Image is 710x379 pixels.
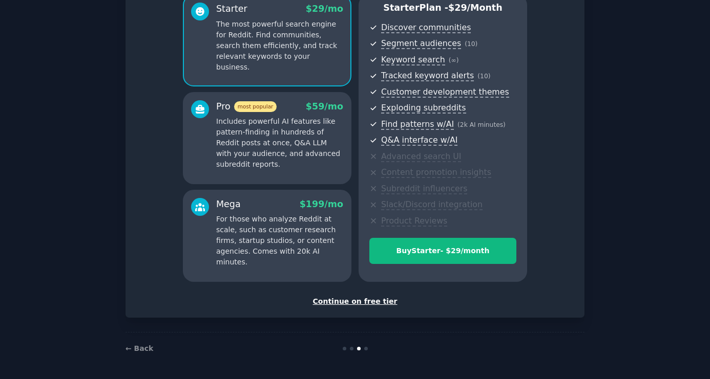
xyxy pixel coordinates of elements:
span: $ 59 /mo [306,101,343,112]
span: ( 2k AI minutes ) [457,121,506,128]
span: Keyword search [381,55,445,65]
a: ← Back [126,344,153,352]
span: Content promotion insights [381,167,491,178]
span: Customer development themes [381,87,509,98]
p: For those who analyze Reddit at scale, such as customer research firms, startup studios, or conte... [216,214,343,267]
span: Advanced search UI [381,151,461,162]
p: Includes powerful AI features like pattern-finding in hundreds of Reddit posts at once, Q&A LLM w... [216,116,343,170]
span: Slack/Discord integration [381,199,483,210]
span: $ 29 /mo [306,4,343,14]
button: BuyStarter- $29/month [369,238,516,264]
div: Buy Starter - $ 29 /month [370,246,516,256]
span: Discover communities [381,23,471,33]
p: Starter Plan - [369,2,516,14]
div: Pro [216,100,277,113]
span: ( ∞ ) [449,57,459,64]
div: Starter [216,3,247,15]
span: Q&A interface w/AI [381,135,457,146]
span: ( 10 ) [465,40,477,48]
div: Continue on free tier [136,296,574,307]
span: Find patterns w/AI [381,119,454,130]
span: Segment audiences [381,38,461,49]
span: Product Reviews [381,216,447,227]
span: ( 10 ) [477,73,490,80]
span: Tracked keyword alerts [381,71,474,81]
p: The most powerful search engine for Reddit. Find communities, search them efficiently, and track ... [216,19,343,73]
span: Subreddit influencers [381,184,467,194]
span: most popular [234,101,277,112]
span: Exploding subreddits [381,103,466,114]
span: $ 199 /mo [300,199,343,209]
div: Mega [216,198,241,211]
span: $ 29 /month [448,3,503,13]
